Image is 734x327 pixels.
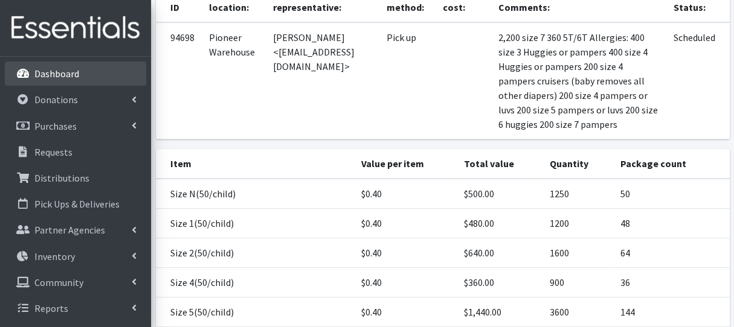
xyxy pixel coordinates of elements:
[156,238,354,268] td: Size 2(50/child)
[5,244,146,268] a: Inventory
[491,22,666,139] td: 2,200 size 7 360 5T/6T Allergies: 400 size 3 Huggies or pampers 400 size 4 Huggies or pampers 200...
[666,22,729,139] td: Scheduled
[34,198,120,210] p: Pick Ups & Deliveries
[266,22,379,139] td: [PERSON_NAME] <[EMAIL_ADDRESS][DOMAIN_NAME]>
[34,250,75,262] p: Inventory
[457,238,542,268] td: $640.00
[5,192,146,216] a: Pick Ups & Deliveries
[156,209,354,238] td: Size 1(50/child)
[202,22,266,139] td: Pioneer Warehouse
[5,166,146,190] a: Distributions
[613,149,730,179] th: Package count
[34,276,83,288] p: Community
[34,94,78,106] p: Donations
[542,268,613,297] td: 900
[457,149,542,179] th: Total value
[5,87,146,112] a: Donations
[613,179,730,209] td: 50
[613,268,730,297] td: 36
[5,114,146,138] a: Purchases
[457,268,542,297] td: $360.00
[5,270,146,294] a: Community
[613,297,730,327] td: 144
[354,268,457,297] td: $0.40
[34,146,72,158] p: Requests
[354,297,457,327] td: $0.40
[34,68,79,80] p: Dashboard
[5,140,146,164] a: Requests
[34,302,68,314] p: Reports
[156,149,354,179] th: Item
[5,62,146,86] a: Dashboard
[34,172,89,184] p: Distributions
[542,209,613,238] td: 1200
[156,22,202,139] td: 94698
[457,209,542,238] td: $480.00
[156,297,354,327] td: Size 5(50/child)
[5,218,146,242] a: Partner Agencies
[613,209,730,238] td: 48
[156,268,354,297] td: Size 4(50/child)
[542,297,613,327] td: 3600
[354,238,457,268] td: $0.40
[5,296,146,320] a: Reports
[457,179,542,209] td: $500.00
[457,297,542,327] td: $1,440.00
[5,8,146,48] img: HumanEssentials
[613,238,730,268] td: 64
[379,22,436,139] td: Pick up
[354,149,457,179] th: Value per item
[354,209,457,238] td: $0.40
[542,238,613,268] td: 1600
[542,149,613,179] th: Quantity
[34,224,105,236] p: Partner Agencies
[354,179,457,209] td: $0.40
[156,179,354,209] td: Size N(50/child)
[542,179,613,209] td: 1250
[34,120,77,132] p: Purchases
